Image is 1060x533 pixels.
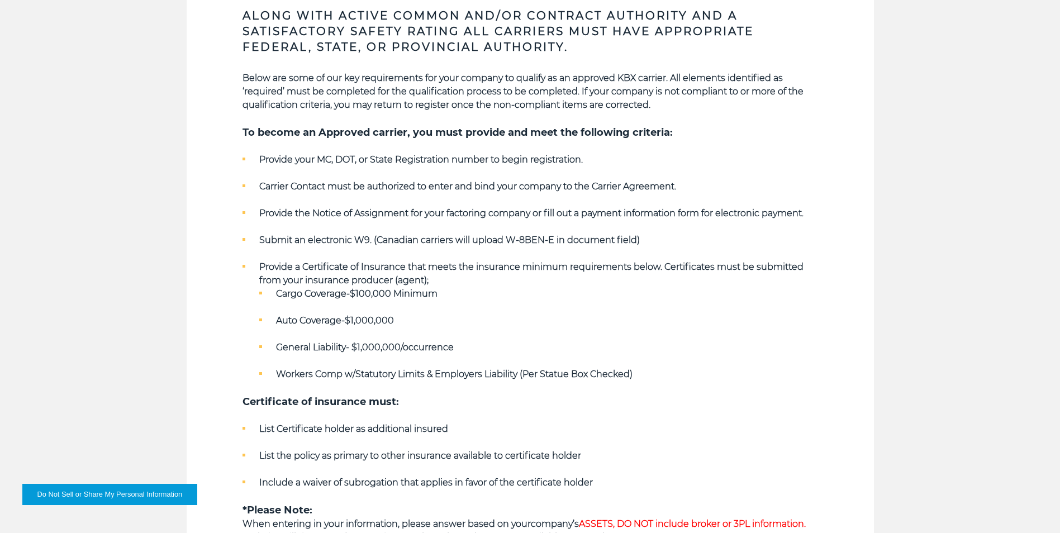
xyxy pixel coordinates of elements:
[531,518,806,529] strong: company’s
[22,484,197,505] button: Do Not Sell or Share My Personal Information
[259,208,804,218] strong: Provide the Notice of Assignment for your factoring company or fill out a payment information for...
[243,396,399,408] strong: Certificate of insurance must:
[276,369,633,379] strong: Workers Comp w/Statutory Limits & Employers Liability (Per Statue Box Checked)
[276,315,394,326] strong: Auto Coverage-$1,000,000
[276,342,454,353] strong: General Liability- $1,000,000/occurrence
[259,477,593,488] strong: Include a waiver of subrogation that applies in favor of the certificate holder
[259,450,581,461] strong: List the policy as primary to other insurance available to certificate holder
[243,504,312,516] strong: *Please Note:
[243,8,818,55] h3: Along with Active Common and/or Contract Authority and a Satisfactory safety rating all carriers ...
[243,125,818,140] h5: To become an Approved carrier, you must provide and meet the following criteria:
[276,288,438,299] strong: Cargo Coverage-$100,000 Minimum
[259,423,448,434] strong: List Certificate holder as additional insured
[259,181,676,192] strong: Carrier Contact must be authorized to enter and bind your company to the Carrier Agreement.
[579,518,806,529] span: ASSETS, DO NOT include broker or 3PL information.
[259,261,804,285] strong: Provide a Certificate of Insurance that meets the insurance minimum requirements below. Certifica...
[259,154,583,165] strong: Provide your MC, DOT, or State Registration number to begin registration.
[259,235,640,245] strong: Submit an electronic W9. (Canadian carriers will upload W-8BEN-E in document field)
[243,73,804,110] strong: Below are some of our key requirements for your company to qualify as an approved KBX carrier. Al...
[243,518,531,529] strong: When entering in your information, please answer based on your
